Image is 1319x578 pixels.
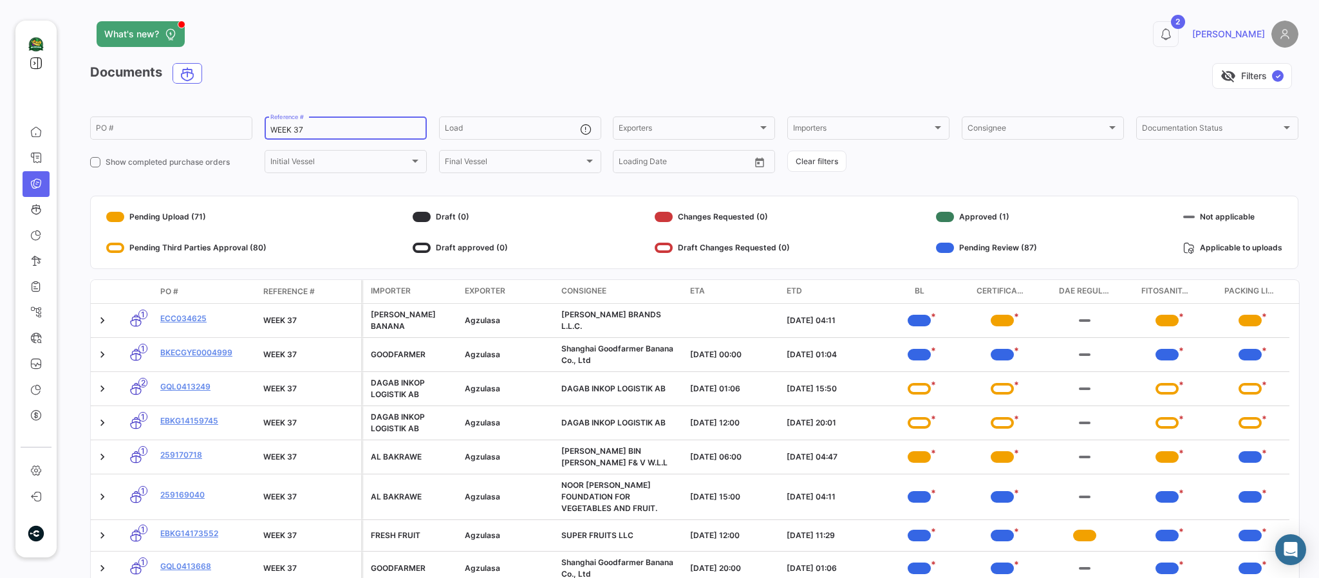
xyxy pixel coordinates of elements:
[1271,21,1298,48] img: placeholder-user.png
[106,156,230,168] span: Show completed purchase orders
[1183,207,1282,227] div: Not applicable
[787,491,873,503] div: [DATE] 04:11
[28,36,44,53] img: agzulasa-logo.png
[556,280,685,303] datatable-header-cell: Consignee
[787,315,873,326] div: [DATE] 04:11
[1272,70,1284,82] span: ✓
[960,280,1043,303] datatable-header-cell: CERTIFICADO CO
[1183,238,1282,258] div: Applicable to uploads
[160,449,253,461] a: 259170718
[96,348,109,361] a: Expand/Collapse Row
[263,491,356,503] div: WEEK 37
[619,126,758,135] span: Exporters
[160,489,253,501] a: 259169040
[138,525,147,534] span: 1
[936,238,1037,258] div: Pending Review (87)
[561,384,666,393] span: DAGAB INKOP LOGISTIK AB
[371,309,454,332] div: [PERSON_NAME] BANANA
[445,159,584,168] span: Final Vessel
[465,563,551,574] div: Agzulasa
[96,562,109,575] a: Expand/Collapse Row
[465,451,551,463] div: Agzulasa
[690,451,776,463] div: [DATE] 06:00
[371,491,454,503] div: AL BAKRAWE
[138,344,147,353] span: 1
[413,238,508,258] div: Draft approved (0)
[690,491,776,503] div: [DATE] 15:00
[160,313,253,324] a: ECC034625
[561,446,668,467] span: KHALID BIN MOHAMED F& V W.L.L
[96,416,109,429] a: Expand/Collapse Row
[160,347,253,359] a: BKECGYE0004999
[787,451,873,463] div: [DATE] 04:47
[363,280,460,303] datatable-header-cell: Importer
[371,411,454,434] div: DAGAB INKOP LOGISTIK AB
[561,480,657,513] span: NOOR AL HUDA FOUNDATION FOR VEGETABLES AND FRUIT.
[371,377,454,400] div: DAGAB INKOP LOGISTIK AB
[685,280,781,303] datatable-header-cell: ETA
[1275,534,1306,565] div: Abrir Intercom Messenger
[371,451,454,463] div: AL BAKRAWE
[1224,285,1276,298] span: PACKING LIST
[787,383,873,395] div: [DATE] 15:50
[413,207,508,227] div: Draft (0)
[160,381,253,393] a: GQL0413249
[160,528,253,539] a: EBKG14173552
[97,21,185,47] button: What's new?
[465,530,551,541] div: Agzulasa
[1059,285,1110,298] span: DAE REGULARIZADA
[270,159,409,168] span: Initial Vessel
[1221,68,1236,84] span: visibility_off
[787,417,873,429] div: [DATE] 20:01
[1043,280,1126,303] datatable-header-cell: DAE REGULARIZADA
[787,151,847,172] button: Clear filters
[787,563,873,574] div: [DATE] 01:06
[465,315,551,326] div: Agzulasa
[138,446,147,456] span: 1
[138,412,147,422] span: 1
[160,286,178,297] span: PO #
[561,344,673,365] span: Shanghai Goodfarmer Banana Co., Ltd
[465,285,505,297] span: Exporter
[155,281,258,303] datatable-header-cell: PO #
[104,28,159,41] span: What's new?
[138,378,147,387] span: 2
[1142,126,1281,135] span: Documentation Status
[465,491,551,503] div: Agzulasa
[117,286,155,297] datatable-header-cell: Transport mode
[561,285,606,297] span: Consignee
[690,417,776,429] div: [DATE] 12:00
[977,285,1028,298] span: CERTIFICADO CO
[1192,28,1265,41] span: [PERSON_NAME]
[263,451,356,463] div: WEEK 37
[96,314,109,327] a: Expand/Collapse Row
[263,383,356,395] div: WEEK 37
[690,349,776,360] div: [DATE] 00:00
[878,280,960,303] datatable-header-cell: BL
[655,207,790,227] div: Changes Requested (0)
[371,285,411,297] span: Importer
[258,281,361,303] datatable-header-cell: Reference #
[646,159,709,168] input: To
[1212,63,1292,89] button: visibility_offFilters✓
[465,417,551,429] div: Agzulasa
[936,207,1037,227] div: Approved (1)
[781,280,878,303] datatable-header-cell: ETD
[96,529,109,542] a: Expand/Collapse Row
[465,349,551,360] div: Agzulasa
[371,349,454,360] div: GOODFARMER
[968,126,1107,135] span: Consignee
[1209,280,1291,303] datatable-header-cell: PACKING LIST
[106,238,267,258] div: Pending Third Parties Approval (80)
[690,563,776,574] div: [DATE] 20:00
[690,285,705,297] span: ETA
[263,315,356,326] div: WEEK 37
[106,207,267,227] div: Pending Upload (71)
[263,286,315,297] span: Reference #
[561,530,633,540] span: SUPER FRUITS LLC
[96,382,109,395] a: Expand/Collapse Row
[561,418,666,427] span: DAGAB INKOP LOGISTIK AB
[263,563,356,574] div: WEEK 37
[750,153,769,172] button: Open calendar
[787,349,873,360] div: [DATE] 01:04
